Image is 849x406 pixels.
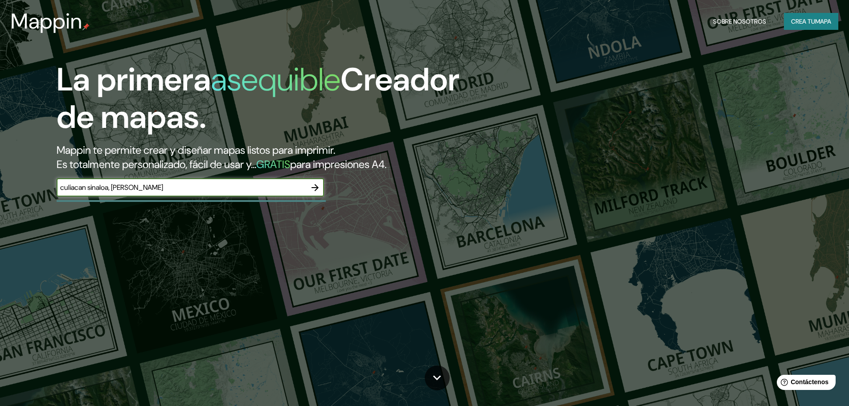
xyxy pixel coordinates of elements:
[211,59,340,100] font: asequible
[57,59,459,138] font: Creador de mapas.
[11,7,82,35] font: Mappin
[710,13,770,30] button: Sobre nosotros
[290,157,386,171] font: para impresiones A4.
[713,17,766,25] font: Sobre nosotros
[57,157,256,171] font: Es totalmente personalizado, fácil de usar y...
[770,371,839,396] iframe: Lanzador de widgets de ayuda
[791,17,815,25] font: Crea tu
[57,143,335,157] font: Mappin te permite crear y diseñar mapas listos para imprimir.
[784,13,838,30] button: Crea tumapa
[256,157,290,171] font: GRATIS
[815,17,831,25] font: mapa
[57,182,306,193] input: Elige tu lugar favorito
[57,59,211,100] font: La primera
[82,23,90,30] img: pin de mapeo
